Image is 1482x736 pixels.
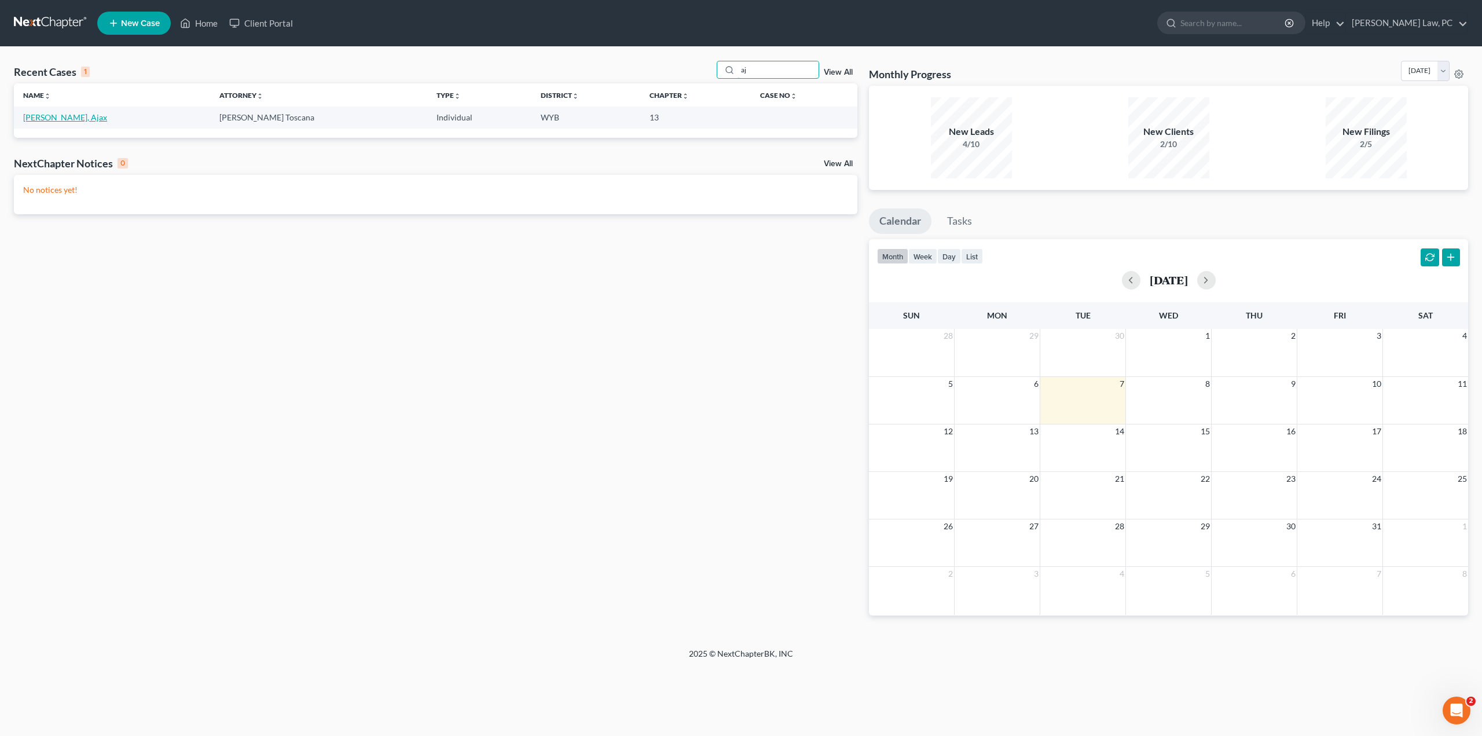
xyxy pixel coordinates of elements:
[738,61,819,78] input: Search by name...
[1285,472,1297,486] span: 23
[1114,472,1125,486] span: 21
[118,158,128,169] div: 0
[572,93,579,100] i: unfold_more
[174,13,223,34] a: Home
[987,310,1007,320] span: Mon
[23,112,107,122] a: [PERSON_NAME], Ajax
[1326,125,1407,138] div: New Filings
[1114,329,1125,343] span: 30
[1159,310,1178,320] span: Wed
[1128,125,1209,138] div: New Clients
[1118,567,1125,581] span: 4
[942,472,954,486] span: 19
[1028,472,1040,486] span: 20
[1076,310,1091,320] span: Tue
[1461,329,1468,343] span: 4
[1346,13,1468,34] a: [PERSON_NAME] Law, PC
[1290,329,1297,343] span: 2
[1457,377,1468,391] span: 11
[1150,274,1188,286] h2: [DATE]
[937,208,982,234] a: Tasks
[1028,424,1040,438] span: 13
[1285,424,1297,438] span: 16
[1028,329,1040,343] span: 29
[1118,377,1125,391] span: 7
[1204,329,1211,343] span: 1
[869,67,951,81] h3: Monthly Progress
[531,107,640,128] td: WYB
[961,248,983,264] button: list
[640,107,751,128] td: 13
[1375,567,1382,581] span: 7
[1128,138,1209,150] div: 2/10
[454,93,461,100] i: unfold_more
[223,13,299,34] a: Client Portal
[1466,697,1476,706] span: 2
[1290,567,1297,581] span: 6
[1246,310,1263,320] span: Thu
[877,248,908,264] button: month
[760,91,797,100] a: Case Nounfold_more
[1199,472,1211,486] span: 22
[790,93,797,100] i: unfold_more
[682,93,689,100] i: unfold_more
[931,125,1012,138] div: New Leads
[1285,519,1297,533] span: 30
[1033,567,1040,581] span: 3
[903,310,920,320] span: Sun
[947,567,954,581] span: 2
[1334,310,1346,320] span: Fri
[23,91,51,100] a: Nameunfold_more
[1461,567,1468,581] span: 8
[210,107,427,128] td: [PERSON_NAME] Toscana
[219,91,263,100] a: Attorneyunfold_more
[256,93,263,100] i: unfold_more
[541,91,579,100] a: Districtunfold_more
[937,248,961,264] button: day
[824,68,853,76] a: View All
[14,156,128,170] div: NextChapter Notices
[942,329,954,343] span: 28
[1371,519,1382,533] span: 31
[23,184,848,196] p: No notices yet!
[1371,424,1382,438] span: 17
[1180,12,1286,34] input: Search by name...
[650,91,689,100] a: Chapterunfold_more
[1326,138,1407,150] div: 2/5
[1371,472,1382,486] span: 24
[81,67,90,77] div: 1
[14,65,90,79] div: Recent Cases
[942,519,954,533] span: 26
[1371,377,1382,391] span: 10
[1290,377,1297,391] span: 9
[44,93,51,100] i: unfold_more
[427,107,531,128] td: Individual
[436,91,461,100] a: Typeunfold_more
[1199,424,1211,438] span: 15
[1457,424,1468,438] span: 18
[908,248,937,264] button: week
[947,377,954,391] span: 5
[411,648,1071,669] div: 2025 © NextChapterBK, INC
[1033,377,1040,391] span: 6
[869,208,931,234] a: Calendar
[931,138,1012,150] div: 4/10
[1443,697,1470,724] iframe: Intercom live chat
[1306,13,1345,34] a: Help
[1418,310,1433,320] span: Sat
[1199,519,1211,533] span: 29
[1028,519,1040,533] span: 27
[1204,567,1211,581] span: 5
[1114,424,1125,438] span: 14
[1457,472,1468,486] span: 25
[1461,519,1468,533] span: 1
[1114,519,1125,533] span: 28
[1204,377,1211,391] span: 8
[1375,329,1382,343] span: 3
[942,424,954,438] span: 12
[121,19,160,28] span: New Case
[824,160,853,168] a: View All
